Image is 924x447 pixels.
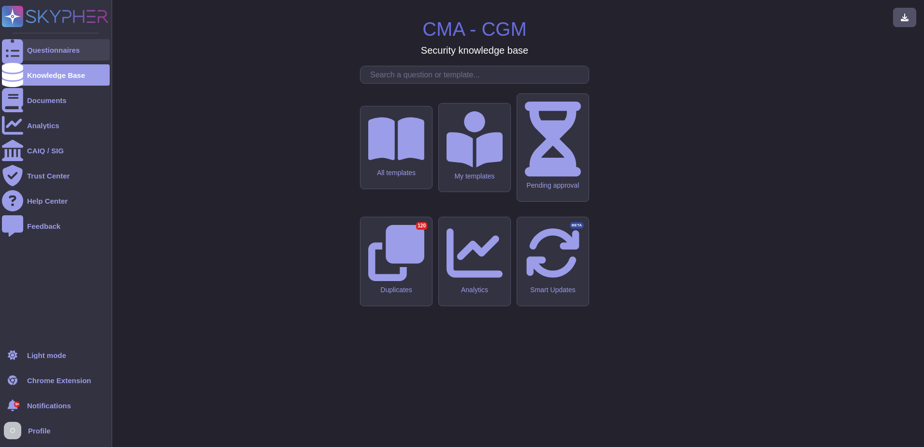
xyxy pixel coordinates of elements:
[2,190,110,211] a: Help Center
[570,222,584,229] div: BETA
[447,286,503,294] div: Analytics
[368,169,424,177] div: All templates
[2,89,110,111] a: Documents
[525,181,581,190] div: Pending approval
[4,422,21,439] img: user
[422,17,527,41] h1: CMA - CGM
[2,215,110,237] a: Feedback
[2,370,110,391] a: Chrome Extension
[365,66,589,83] input: Search a question or template...
[2,115,110,136] a: Analytics
[27,352,66,359] div: Light mode
[27,377,91,384] div: Chrome Extension
[27,147,64,154] div: CAIQ / SIG
[525,286,581,294] div: Smart Updates
[14,402,20,407] div: 9+
[27,197,68,205] div: Help Center
[27,46,80,54] div: Questionnaires
[2,39,110,60] a: Questionnaires
[2,64,110,86] a: Knowledge Base
[416,222,427,230] div: 120
[368,286,424,294] div: Duplicates
[27,72,85,79] div: Knowledge Base
[2,140,110,161] a: CAIQ / SIG
[28,427,51,434] span: Profile
[27,122,59,129] div: Analytics
[27,97,67,104] div: Documents
[421,45,528,56] h3: Security knowledge base
[2,165,110,186] a: Trust Center
[27,172,70,179] div: Trust Center
[447,172,503,180] div: My templates
[27,402,71,409] span: Notifications
[27,223,60,230] div: Feedback
[2,420,28,441] button: user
